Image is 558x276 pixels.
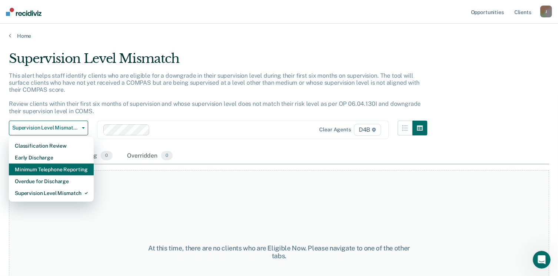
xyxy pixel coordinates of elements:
[15,187,88,199] div: Supervision Level Mismatch
[15,152,88,164] div: Early Discharge
[15,175,88,187] div: Overdue for Discharge
[354,124,381,136] span: D4B
[144,244,414,260] div: At this time, there are no clients who are Eligible Now. Please navigate to one of the other tabs.
[9,33,549,39] a: Home
[15,140,88,152] div: Classification Review
[6,8,41,16] img: Recidiviz
[9,72,421,115] p: This alert helps staff identify clients who are eligible for a downgrade in their supervision lev...
[320,127,351,133] div: Clear agents
[9,51,427,72] div: Supervision Level Mismatch
[15,164,88,175] div: Minimum Telephone Reporting
[12,125,79,131] span: Supervision Level Mismatch
[540,6,552,17] button: J
[101,151,112,161] span: 0
[161,151,173,161] span: 0
[126,148,174,164] div: Overridden0
[533,251,551,269] iframe: Intercom live chat
[9,121,88,135] button: Supervision Level Mismatch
